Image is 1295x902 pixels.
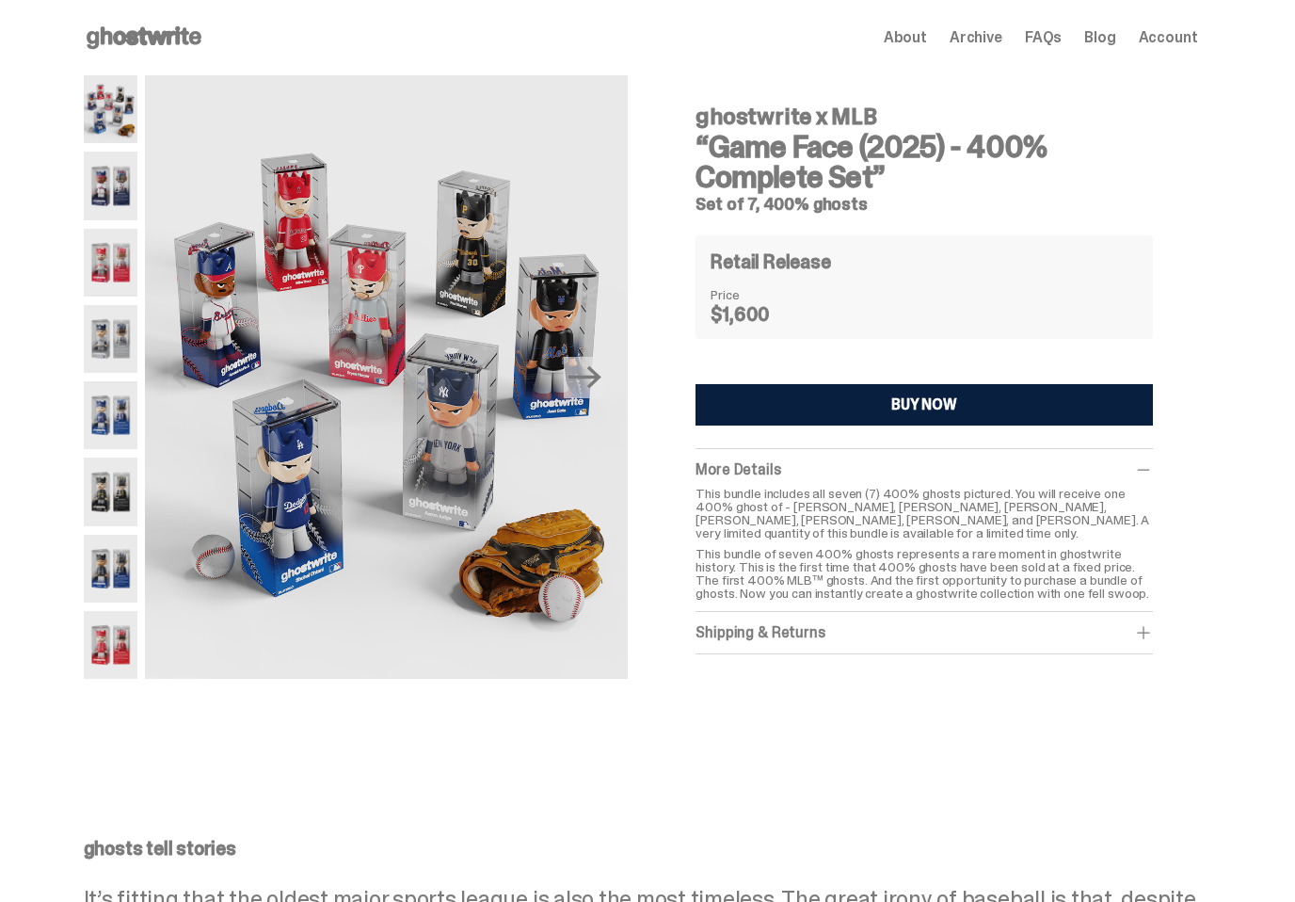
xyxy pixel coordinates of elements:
[695,459,780,479] span: More Details
[711,305,805,324] dd: $1,600
[564,357,605,398] button: Next
[695,105,1152,128] h4: ghostwrite x MLB
[84,458,138,525] img: 06-ghostwrite-mlb-game-face-complete-set-paul-skenes.png
[84,611,138,679] img: 08-ghostwrite-mlb-game-face-complete-set-mike-trout.png
[84,229,138,297] img: 03-ghostwrite-mlb-game-face-complete-set-bryce-harper.png
[84,381,138,449] img: 05-ghostwrite-mlb-game-face-complete-set-shohei-ohtani.png
[1084,30,1115,45] a: Blog
[84,305,138,373] img: 04-ghostwrite-mlb-game-face-complete-set-aaron-judge.png
[145,75,628,679] img: 01-ghostwrite-mlb-game-face-complete-set.png
[84,75,138,143] img: 01-ghostwrite-mlb-game-face-complete-set.png
[84,152,138,219] img: 02-ghostwrite-mlb-game-face-complete-set-ronald-acuna-jr.png
[84,535,138,603] img: 07-ghostwrite-mlb-game-face-complete-set-juan-soto.png
[695,132,1152,192] h3: “Game Face (2025) - 400% Complete Set”
[695,487,1152,540] p: This bundle includes all seven (7) 400% ghosts pictured. You will receive one 400% ghost of - [PE...
[695,384,1152,426] button: BUY NOW
[695,547,1152,600] p: This bundle of seven 400% ghosts represents a rare moment in ghostwrite history. This is the firs...
[711,252,830,271] h4: Retail Release
[891,397,957,412] div: BUY NOW
[695,623,1152,642] div: Shipping & Returns
[950,30,1002,45] a: Archive
[695,196,1152,213] h5: Set of 7, 400% ghosts
[1025,30,1062,45] a: FAQs
[1139,30,1198,45] a: Account
[84,839,1198,858] p: ghosts tell stories
[884,30,927,45] a: About
[711,288,805,301] dt: Price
